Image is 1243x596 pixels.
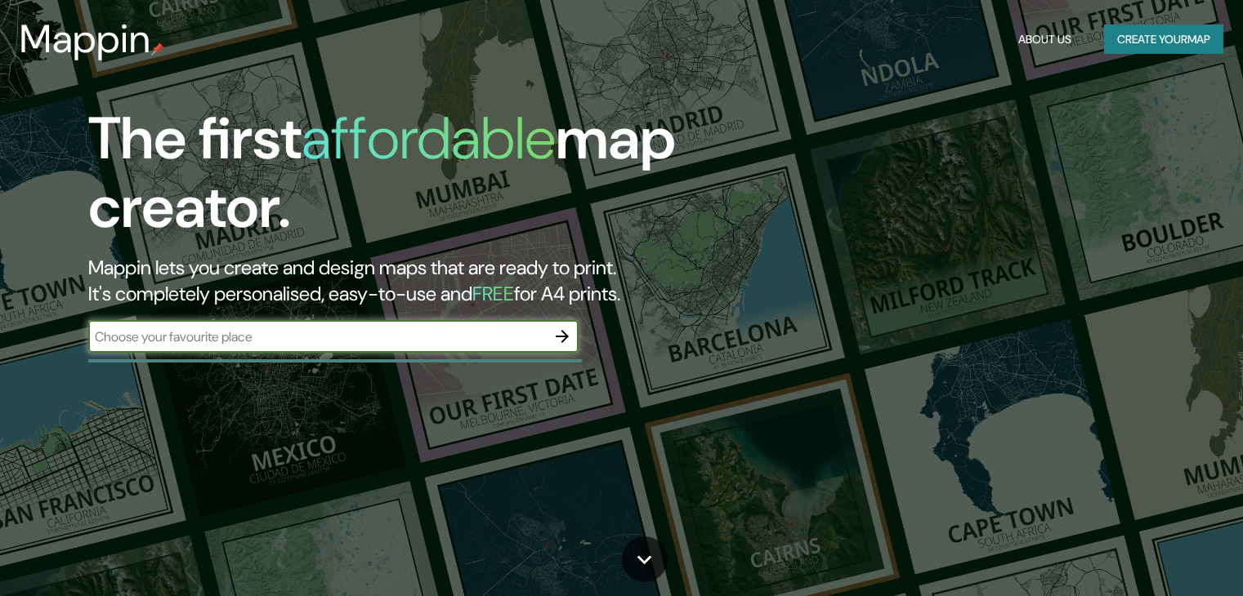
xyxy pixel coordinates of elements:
h1: The first map creator. [88,105,710,255]
button: About Us [1012,24,1078,55]
h1: affordable [302,100,556,176]
img: mappin-pin [151,42,164,56]
h5: FREE [472,281,514,306]
button: Create yourmap [1104,24,1223,55]
input: Choose your favourite place [88,327,546,346]
h3: Mappin [20,16,151,62]
h2: Mappin lets you create and design maps that are ready to print. It's completely personalised, eas... [88,255,710,307]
